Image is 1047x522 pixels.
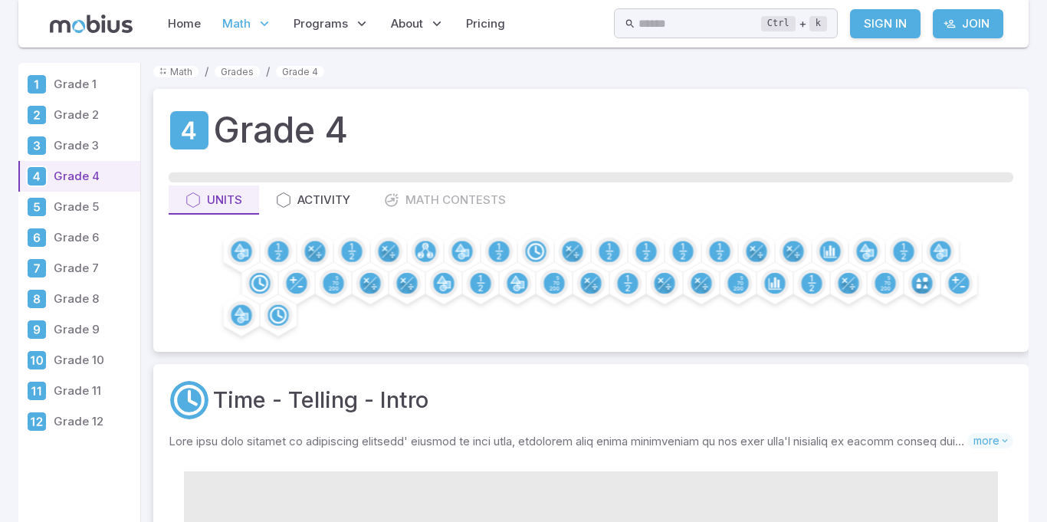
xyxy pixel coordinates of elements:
[761,15,827,33] div: +
[18,222,140,253] a: Grade 6
[54,291,134,307] p: Grade 8
[18,345,140,376] a: Grade 10
[153,66,199,77] a: Math
[54,199,134,215] p: Grade 5
[18,100,140,130] a: Grade 2
[18,192,140,222] a: Grade 5
[26,350,48,371] div: Grade 10
[215,66,260,77] a: Grades
[18,406,140,437] a: Grade 12
[54,352,134,369] p: Grade 10
[54,229,134,246] p: Grade 6
[54,168,134,185] p: Grade 4
[26,196,48,218] div: Grade 5
[18,161,140,192] a: Grade 4
[18,284,140,314] a: Grade 8
[18,253,140,284] a: Grade 7
[185,192,242,208] div: Units
[26,380,48,402] div: Grade 11
[850,9,921,38] a: Sign In
[26,74,48,95] div: Grade 1
[153,63,1029,80] nav: breadcrumb
[163,6,205,41] a: Home
[213,383,428,417] a: Time - Telling - Intro
[213,104,348,156] h1: Grade 4
[54,382,134,399] p: Grade 11
[26,135,48,156] div: Grade 3
[222,15,251,32] span: Math
[294,15,348,32] span: Programs
[391,15,423,32] span: About
[54,107,134,123] p: Grade 2
[26,104,48,126] div: Grade 2
[26,166,48,187] div: Grade 4
[54,260,134,277] p: Grade 7
[169,379,210,421] a: Time
[276,66,324,77] a: Grade 4
[809,16,827,31] kbd: k
[761,16,796,31] kbd: Ctrl
[26,258,48,279] div: Grade 7
[54,321,134,338] p: Grade 9
[205,63,208,80] li: /
[26,319,48,340] div: Grade 9
[276,192,350,208] div: Activity
[54,76,134,93] p: Grade 1
[54,413,134,430] p: Grade 12
[26,288,48,310] div: Grade 8
[26,227,48,248] div: Grade 6
[18,314,140,345] a: Grade 9
[18,69,140,100] a: Grade 1
[266,63,270,80] li: /
[933,9,1003,38] a: Join
[461,6,510,41] a: Pricing
[18,376,140,406] a: Grade 11
[54,137,134,154] p: Grade 3
[18,130,140,161] a: Grade 3
[26,411,48,432] div: Grade 12
[169,433,967,450] p: Lore ipsu dolo sitamet co adipiscing elitsedd' eiusmod te inci utla, etdolorem aliq enima minimve...
[169,110,210,151] a: Grade 4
